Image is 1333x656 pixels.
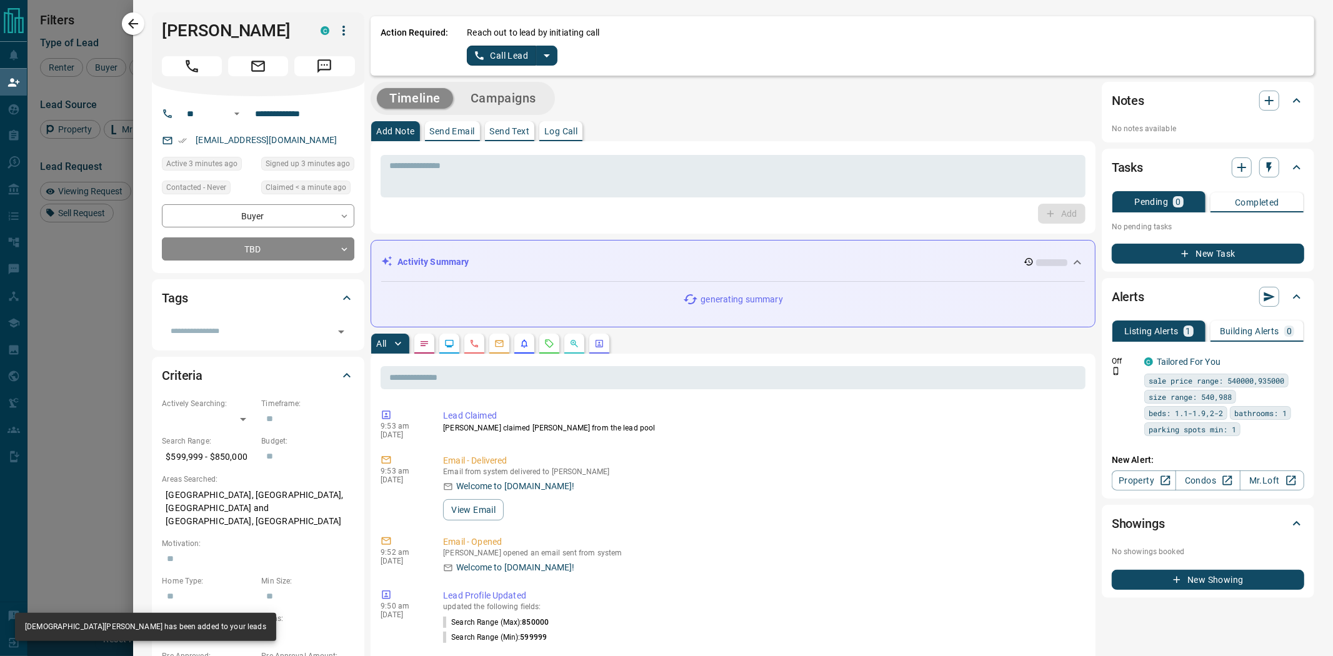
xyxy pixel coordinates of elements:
[443,602,1081,611] p: updated the following fields:
[1112,454,1304,467] p: New Alert:
[443,409,1081,422] p: Lead Claimed
[1112,152,1304,182] div: Tasks
[166,157,237,170] span: Active 3 minutes ago
[228,56,288,76] span: Email
[419,339,429,349] svg: Notes
[162,447,255,467] p: $599,999 - $850,000
[1112,367,1121,375] svg: Push Notification Only
[522,618,549,627] span: 850000
[594,339,604,349] svg: Agent Actions
[443,454,1081,467] p: Email - Delivered
[467,46,536,66] button: Call Lead
[1220,327,1279,335] p: Building Alerts
[377,88,453,109] button: Timeline
[162,56,222,76] span: Call
[1112,217,1304,236] p: No pending tasks
[376,127,414,136] p: Add Note
[1240,470,1304,490] a: Mr.Loft
[381,548,424,557] p: 9:52 am
[381,430,424,439] p: [DATE]
[494,339,504,349] svg: Emails
[443,499,504,520] button: View Email
[490,127,530,136] p: Send Text
[261,398,354,409] p: Timeframe:
[443,589,1081,602] p: Lead Profile Updated
[261,435,354,447] p: Budget:
[456,561,574,574] p: Welcome to [DOMAIN_NAME]!
[1149,374,1284,387] span: sale price range: 540000,935000
[162,474,354,485] p: Areas Searched:
[519,339,529,349] svg: Listing Alerts
[1112,86,1304,116] div: Notes
[162,237,354,261] div: TBD
[266,181,346,194] span: Claimed < a minute ago
[1235,198,1279,207] p: Completed
[1149,390,1232,403] span: size range: 540,988
[1287,327,1292,335] p: 0
[1134,197,1168,206] p: Pending
[1149,407,1223,419] span: beds: 1.1-1.9,2-2
[1112,244,1304,264] button: New Task
[1112,355,1137,367] p: Off
[444,339,454,349] svg: Lead Browsing Activity
[196,135,337,145] a: [EMAIL_ADDRESS][DOMAIN_NAME]
[1176,197,1181,206] p: 0
[520,633,547,642] span: 599999
[294,56,354,76] span: Message
[162,21,302,41] h1: [PERSON_NAME]
[381,475,424,484] p: [DATE]
[456,480,574,493] p: Welcome to [DOMAIN_NAME]!
[1112,509,1304,539] div: Showings
[162,288,187,308] h2: Tags
[1157,357,1221,367] a: Tailored For You
[261,181,354,198] div: Mon Oct 13 2025
[1149,423,1236,435] span: parking spots min: 1
[162,157,255,174] div: Mon Oct 13 2025
[1234,407,1287,419] span: bathrooms: 1
[381,610,424,619] p: [DATE]
[1112,91,1144,111] h2: Notes
[467,26,599,39] p: Reach out to lead by initiating call
[166,181,226,194] span: Contacted - Never
[381,467,424,475] p: 9:53 am
[381,251,1085,274] div: Activity Summary
[162,538,354,549] p: Motivation:
[544,339,554,349] svg: Requests
[1112,470,1176,490] a: Property
[397,256,469,269] p: Activity Summary
[1112,287,1144,307] h2: Alerts
[332,323,350,340] button: Open
[569,339,579,349] svg: Opportunities
[25,617,266,637] div: [DEMOGRAPHIC_DATA][PERSON_NAME] has been added to your leads
[458,88,549,109] button: Campaigns
[469,339,479,349] svg: Calls
[162,365,202,385] h2: Criteria
[1112,546,1304,557] p: No showings booked
[1112,570,1304,590] button: New Showing
[162,204,354,227] div: Buyer
[162,360,354,390] div: Criteria
[443,617,549,628] p: Search Range (Max) :
[162,575,255,587] p: Home Type:
[443,422,1081,434] p: [PERSON_NAME] claimed [PERSON_NAME] from the lead pool
[162,435,255,447] p: Search Range:
[1186,327,1191,335] p: 1
[443,549,1081,557] p: [PERSON_NAME] opened an email sent from system
[701,293,782,306] p: generating summary
[1112,123,1304,134] p: No notes available
[1112,157,1143,177] h2: Tasks
[162,398,255,409] p: Actively Searching:
[1112,514,1165,534] h2: Showings
[443,632,547,643] p: Search Range (Min) :
[261,613,354,624] p: Baths:
[1144,357,1153,366] div: condos.ca
[266,157,350,170] span: Signed up 3 minutes ago
[443,467,1081,476] p: Email from system delivered to [PERSON_NAME]
[376,339,386,348] p: All
[1124,327,1179,335] p: Listing Alerts
[544,127,577,136] p: Log Call
[178,136,187,145] svg: Email Verified
[443,535,1081,549] p: Email - Opened
[381,602,424,610] p: 9:50 am
[430,127,475,136] p: Send Email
